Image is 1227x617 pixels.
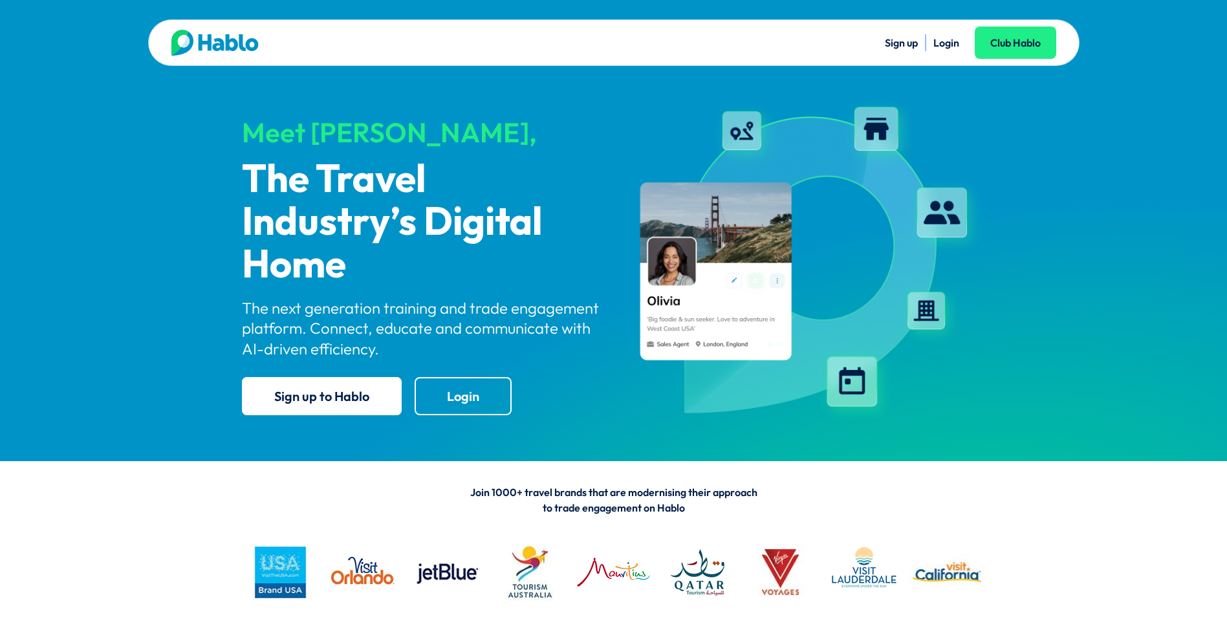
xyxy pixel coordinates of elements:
img: busa [242,534,319,611]
a: Sign up to Hablo [242,377,402,415]
p: The Travel Industry’s Digital Home [242,159,603,287]
img: LAUDERDALE [825,534,902,611]
div: Meet [PERSON_NAME], [242,118,603,147]
a: Sign up [885,36,918,49]
img: Tourism Australia [492,534,569,611]
a: Login [933,36,959,49]
img: VO [325,534,402,611]
a: Login [415,377,512,415]
img: MTPA [575,534,652,611]
a: Club Hablo [975,27,1056,59]
img: VV logo [742,534,819,611]
img: hablo-profile-image [625,96,986,426]
img: Hablo logo main 2 [171,30,259,56]
img: jetblue [408,534,485,611]
p: The next generation training and trade engagement platform. Connect, educate and communicate with... [242,298,603,359]
img: vc logo [909,534,986,611]
img: QATAR [658,534,735,611]
span: Join 1000+ travel brands that are modernising their approach to trade engagement on Hablo [470,486,757,514]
